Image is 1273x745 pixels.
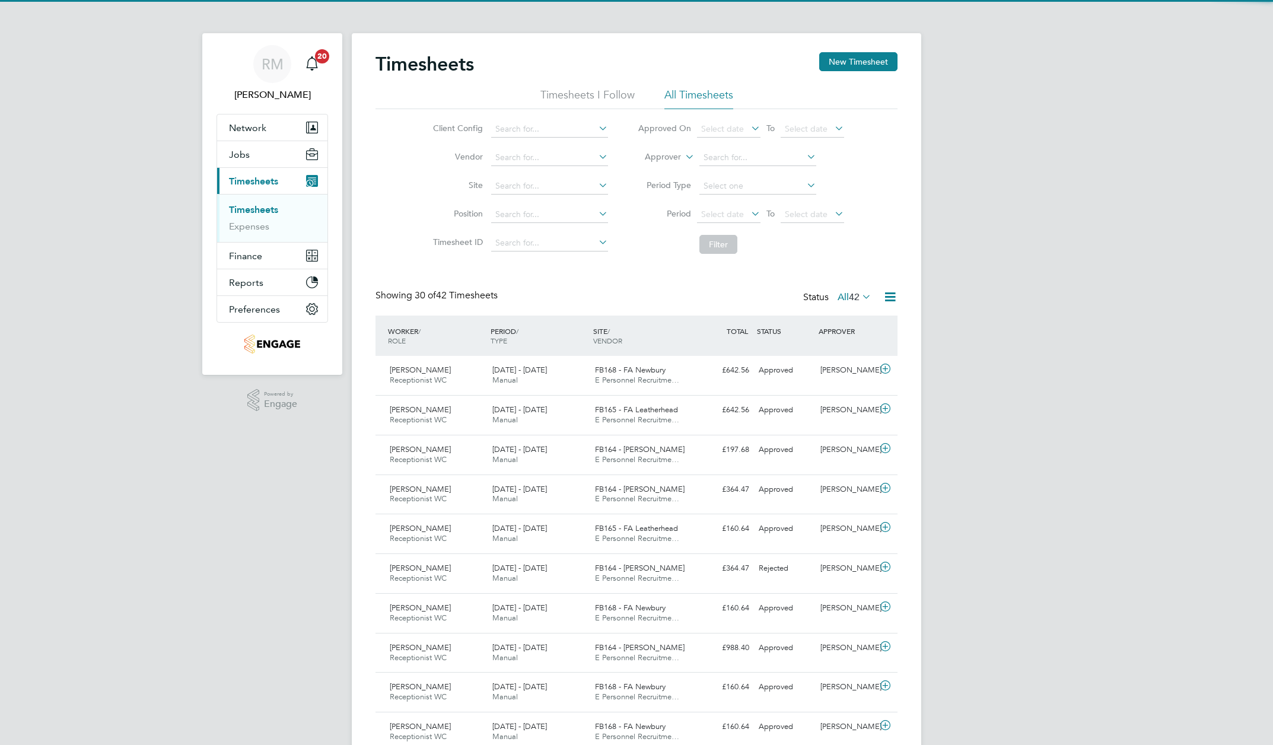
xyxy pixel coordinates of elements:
span: Receptionist WC [390,692,447,702]
div: [PERSON_NAME] [816,717,877,737]
div: [PERSON_NAME] [816,400,877,420]
span: E Personnel Recruitme… [595,415,679,425]
input: Search for... [491,235,608,251]
div: Approved [754,440,816,460]
span: 42 [849,291,860,303]
span: [DATE] - [DATE] [492,563,547,573]
span: [DATE] - [DATE] [492,603,547,613]
span: Receptionist WC [390,573,447,583]
div: SITE [590,320,693,351]
span: RM [262,56,284,72]
span: Receptionist WC [390,454,447,464]
span: E Personnel Recruitme… [595,533,679,543]
div: [PERSON_NAME] [816,440,877,460]
button: Network [217,114,327,141]
span: 30 of [415,289,436,301]
div: £364.47 [692,480,754,499]
div: [PERSON_NAME] [816,598,877,618]
span: FB168 - FA Newbury [595,603,666,613]
span: Jobs [229,149,250,160]
button: Finance [217,243,327,269]
span: Manual [492,533,518,543]
span: Timesheets [229,176,278,187]
span: Manual [492,494,518,504]
div: [PERSON_NAME] [816,480,877,499]
span: [DATE] - [DATE] [492,365,547,375]
span: [PERSON_NAME] [390,523,451,533]
span: Manual [492,454,518,464]
div: WORKER [385,320,488,351]
div: Approved [754,480,816,499]
input: Search for... [491,149,608,166]
span: [PERSON_NAME] [390,682,451,692]
div: [PERSON_NAME] [816,559,877,578]
span: [DATE] - [DATE] [492,405,547,415]
div: £160.64 [692,717,754,737]
a: Timesheets [229,204,278,215]
span: VENDOR [593,336,622,345]
div: [PERSON_NAME] [816,638,877,658]
span: [PERSON_NAME] [390,642,451,652]
div: Approved [754,717,816,737]
label: Period [638,208,691,219]
span: [DATE] - [DATE] [492,721,547,731]
a: Powered byEngage [247,389,298,412]
span: / [516,326,518,336]
div: £642.56 [692,400,754,420]
button: Reports [217,269,327,295]
div: £642.56 [692,361,754,380]
span: Powered by [264,389,297,399]
a: Go to home page [217,335,328,354]
span: / [607,326,610,336]
span: Manual [492,613,518,623]
a: Expenses [229,221,269,232]
span: FB168 - FA Newbury [595,721,666,731]
input: Search for... [699,149,816,166]
span: Manual [492,652,518,663]
h2: Timesheets [375,52,474,76]
span: [DATE] - [DATE] [492,484,547,494]
span: E Personnel Recruitme… [595,692,679,702]
label: Site [429,180,483,190]
span: / [418,326,421,336]
div: Showing [375,289,500,302]
input: Select one [699,178,816,195]
span: 42 Timesheets [415,289,498,301]
label: Vendor [429,151,483,162]
span: TOTAL [727,326,748,336]
span: FB168 - FA Newbury [595,365,666,375]
div: £197.68 [692,440,754,460]
input: Search for... [491,178,608,195]
nav: Main navigation [202,33,342,375]
span: [PERSON_NAME] [390,603,451,613]
div: £988.40 [692,638,754,658]
span: Rachel McIntosh [217,88,328,102]
span: Receptionist WC [390,494,447,504]
span: TYPE [491,336,507,345]
div: APPROVER [816,320,877,342]
li: All Timesheets [664,88,733,109]
span: Manual [492,692,518,702]
span: To [763,120,778,136]
span: Receptionist WC [390,415,447,425]
span: [PERSON_NAME] [390,444,451,454]
span: Receptionist WC [390,613,447,623]
div: Approved [754,361,816,380]
span: [PERSON_NAME] [390,721,451,731]
button: Jobs [217,141,327,167]
div: [PERSON_NAME] [816,361,877,380]
label: Period Type [638,180,691,190]
span: Receptionist WC [390,731,447,741]
span: E Personnel Recruitme… [595,375,679,385]
span: Manual [492,573,518,583]
span: FB165 - FA Leatherhead [595,405,678,415]
span: [DATE] - [DATE] [492,444,547,454]
span: Manual [492,415,518,425]
input: Search for... [491,121,608,138]
span: [PERSON_NAME] [390,563,451,573]
span: Select date [785,209,828,219]
span: Preferences [229,304,280,315]
span: Manual [492,375,518,385]
input: Search for... [491,206,608,223]
span: E Personnel Recruitme… [595,613,679,623]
